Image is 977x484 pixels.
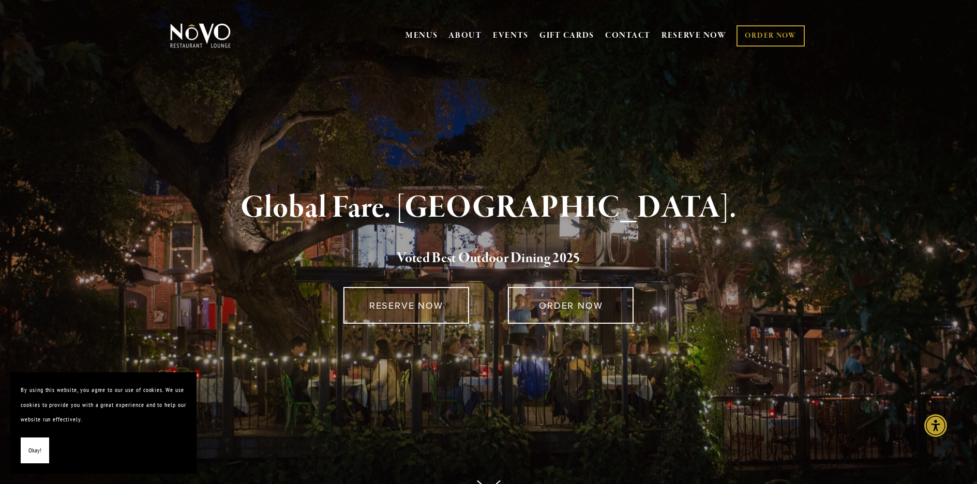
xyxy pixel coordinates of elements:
a: ORDER NOW [508,287,634,324]
p: By using this website, you agree to our use of cookies. We use cookies to provide you with a grea... [21,383,186,427]
a: ABOUT [448,31,482,41]
img: Novo Restaurant &amp; Lounge [168,23,233,49]
a: RESERVE NOW [662,26,727,46]
a: CONTACT [605,26,651,46]
strong: Global Fare. [GEOGRAPHIC_DATA]. [241,188,736,228]
button: Okay! [21,437,49,464]
span: Okay! [28,443,41,458]
a: GIFT CARDS [539,26,594,46]
h2: 5 [187,248,790,269]
a: MENUS [405,31,438,41]
a: RESERVE NOW [343,287,469,324]
section: Cookie banner [10,372,197,474]
div: Accessibility Menu [924,414,947,437]
a: EVENTS [493,31,529,41]
a: ORDER NOW [736,25,804,47]
a: Voted Best Outdoor Dining 202 [397,249,573,269]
